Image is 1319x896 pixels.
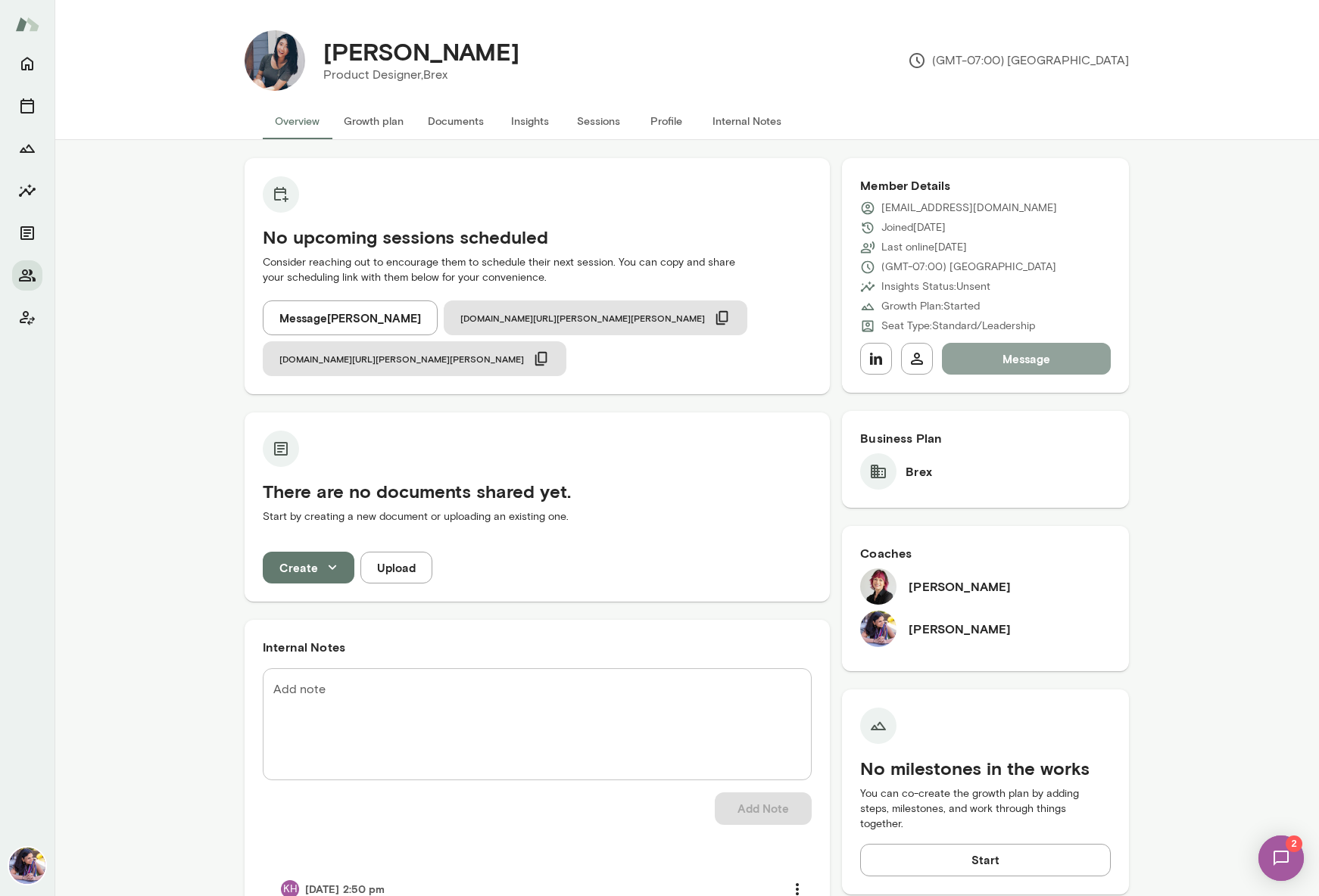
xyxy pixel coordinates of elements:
h6: Business Plan [860,429,1111,447]
img: Aradhana Goel [860,611,896,647]
p: Consider reaching out to encourage them to schedule their next session. You can copy and share yo... [263,255,812,285]
button: Insights [496,103,564,139]
p: [EMAIL_ADDRESS][DOMAIN_NAME] [881,201,1057,216]
button: Sessions [12,91,42,121]
button: Documents [12,218,42,248]
p: (GMT-07:00) [GEOGRAPHIC_DATA] [908,51,1129,70]
button: Client app [12,303,42,333]
p: Joined [DATE] [881,220,946,235]
p: Last online [DATE] [881,240,967,255]
h6: Brex [906,462,932,481]
img: Leigh Allen-Arredondo [860,568,896,605]
button: Internal Notes [700,103,794,139]
button: Growth Plan [12,133,42,163]
h6: Member Details [860,176,1111,194]
button: Members [12,260,42,291]
img: Aradhana Goel [9,848,45,884]
h4: [PERSON_NAME] [323,37,519,66]
span: [DOMAIN_NAME][URL][PERSON_NAME][PERSON_NAME] [279,353,524,365]
button: Documents [416,103,496,139]
button: [DOMAIN_NAME][URL][PERSON_NAME][PERSON_NAME] [263,341,566,376]
h5: No upcoming sessions scheduled [263,225,812,249]
button: Overview [263,103,332,139]
p: Growth Plan: Started [881,299,980,314]
p: Start by creating a new document or uploading an existing one. [263,509,812,524]
h5: No milestones in the works [860,756,1111,780]
button: [DOMAIN_NAME][URL][PERSON_NAME][PERSON_NAME] [444,300,747,335]
p: Seat Type: Standard/Leadership [881,319,1035,334]
button: Growth plan [332,103,416,139]
button: Home [12,48,42,79]
span: [DOMAIN_NAME][URL][PERSON_NAME][PERSON_NAME] [460,312,705,324]
h6: [PERSON_NAME] [909,620,1011,638]
p: Insights Status: Unsent [881,279,990,294]
button: Message[PERSON_NAME] [263,300,438,335]
button: Insights [12,176,42,206]
button: Profile [632,103,700,139]
h5: There are no documents shared yet. [263,479,812,503]
p: (GMT-07:00) [GEOGRAPHIC_DATA] [881,260,1056,275]
p: You can co-create the growth plan by adding steps, milestones, and work through things together. [860,786,1111,832]
button: Start [860,844,1111,876]
h6: [PERSON_NAME] [909,577,1011,596]
button: Message [942,343,1111,375]
img: Mento [15,10,39,39]
button: Sessions [564,103,632,139]
img: Annie Xue [245,30,305,91]
h6: Coaches [860,544,1111,562]
button: Create [263,552,354,583]
p: Product Designer, Brex [323,66,519,84]
h6: Internal Notes [263,638,812,656]
button: Upload [360,552,432,583]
